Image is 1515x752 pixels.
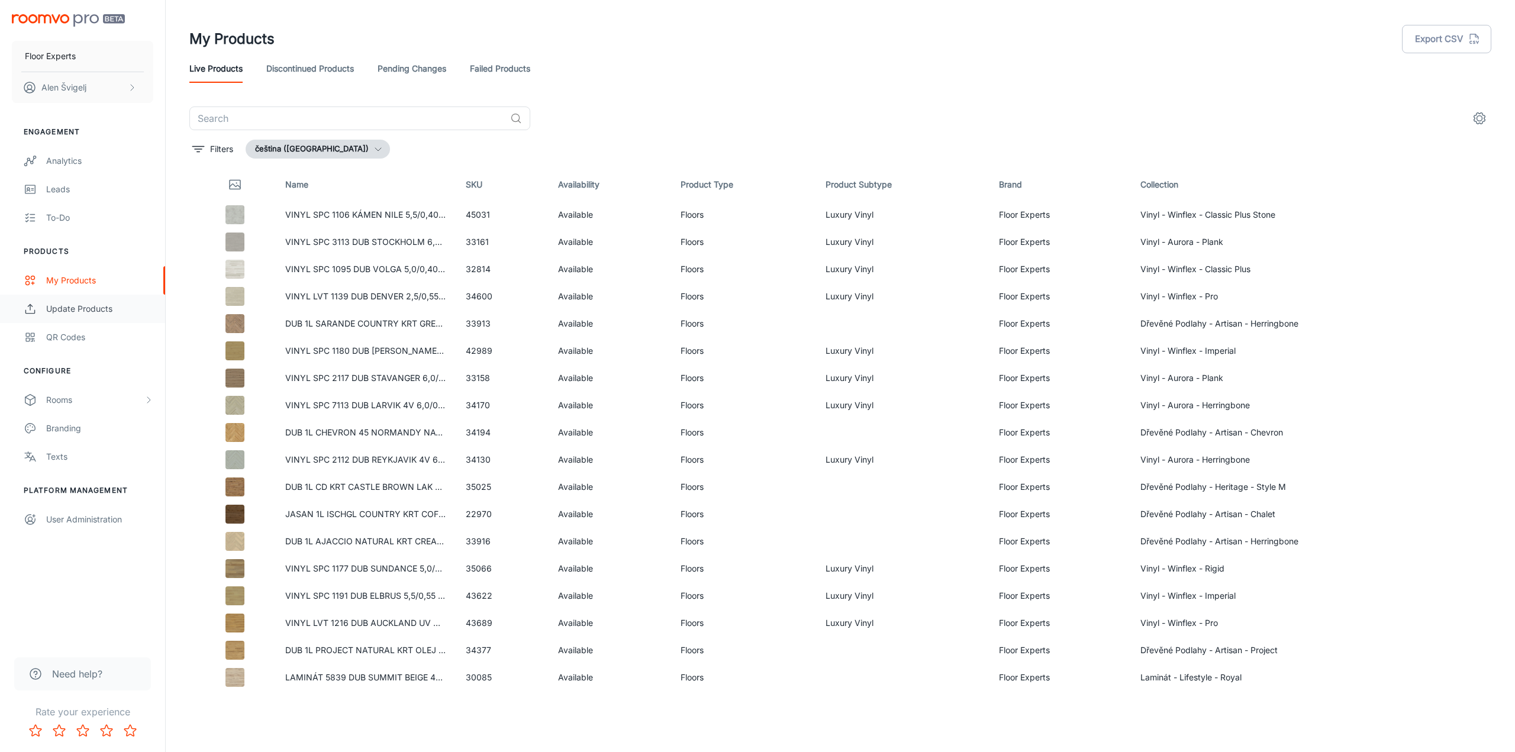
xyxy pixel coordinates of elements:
td: 22970 [456,501,549,528]
td: Vinyl - Aurora - Plank [1131,364,1311,392]
td: Floors [671,664,817,691]
td: Available [549,528,671,555]
td: Floors [671,528,817,555]
td: 34170 [456,392,549,419]
a: VINYL SPC 3113 DUB STOCKHOLM 6,0/0,5 MM 33/AC5 5G - AURPLA-2002/1 [285,237,592,247]
td: Available [549,691,671,718]
td: Floors [671,446,817,473]
a: VINYL SPC 2117 DUB STAVANGER 6,0/0,5 MM 33/AC5 5G - AURPLA-1006/1 [285,373,585,383]
td: Dřevěné Podlahy - Artisan - Herringbone [1131,528,1311,555]
p: Floor Experts [25,50,76,63]
div: Rooms [46,393,144,406]
td: Floor Experts [989,337,1131,364]
img: Roomvo PRO Beta [12,14,125,27]
td: Available [549,555,671,582]
td: Floor Experts [989,501,1131,528]
svg: Thumbnail [228,177,242,192]
td: Laminát - Lifestyle - Royal [1131,664,1311,691]
td: Floor Experts [989,582,1131,609]
td: 42989 [456,337,549,364]
td: Floor Experts [989,310,1131,337]
td: Vinyl - Winflex - Classic Plus Stone [1131,201,1311,228]
button: Floor Experts [12,41,153,72]
td: Vinyl - Aurora - Herringbone [1131,446,1311,473]
th: Collection [1131,168,1311,201]
td: Luxury Vinyl [816,337,989,364]
td: Floor Experts [989,528,1131,555]
td: Available [549,310,671,337]
a: Pending Changes [378,54,446,83]
td: Floors [671,555,817,582]
td: Available [549,228,671,256]
td: Dřevěné Podlahy - Artisan - Herringbone [1131,310,1311,337]
a: DUB 1L PROJECT NATURAL KRT OLEJ 4Vm BC - ARTPRO-OAK1B0 [285,645,548,655]
div: Analytics [46,154,153,167]
td: Vinyl - Aurora - Herringbone [1131,392,1311,419]
td: Dřevěné Podlahy - Heritage - Style M [1131,473,1311,501]
td: Dřevěné Podlahy - Artisan - Chalet [1131,501,1311,528]
td: Luxury Vinyl [816,609,989,637]
input: Search [189,106,505,130]
button: Rate 2 star [47,719,71,743]
th: Brand [989,168,1131,201]
td: 34377 [456,637,549,664]
td: Luxury Vinyl [816,446,989,473]
td: Available [549,582,671,609]
button: čeština ([GEOGRAPHIC_DATA]) [246,140,390,159]
a: LAMINÁT 5839 DUB SUMMIT BEIGE 4V 10/33 MP 5G - LFSROY-4728/1 [285,672,566,682]
a: VINYL SPC 1106 KÁMEN NILE 5,5/0,40 MM 32 5Gi CLICK - WINCLP-1106/3 [285,209,581,220]
td: Floors [671,609,817,637]
a: JASAN 1L ISCHGL COUNTRY KRT COFFEE LAK 5Gc - ARTCHA-ISC100 [285,509,563,519]
a: DUB 1L CD KRT CASTLE BROWN LAK P+D L+P - HERSTM-OAK480 [285,482,548,492]
a: DUB 1L CHEVRON 45 NORMANDY NATURAL KRT OLEJ 4Vm - ARTCHE-NOR100 [285,427,602,437]
td: Available [549,664,671,691]
button: Export CSV [1402,25,1491,53]
td: Luxury Vinyl [816,283,989,310]
td: 35066 [456,555,549,582]
td: Available [549,392,671,419]
th: Availability [549,168,671,201]
button: Rate 1 star [24,719,47,743]
div: QR Codes [46,331,153,344]
td: Floor Experts [989,364,1131,392]
td: 34130 [456,446,549,473]
td: Available [549,337,671,364]
button: Rate 5 star [118,719,142,743]
td: Available [549,283,671,310]
td: Floors [671,310,817,337]
td: Floor Experts [989,256,1131,283]
td: 33913 [456,310,549,337]
p: Rate your experience [9,705,156,719]
td: Floor Experts [989,555,1131,582]
p: Alen Švigelj [41,81,86,94]
td: Vinyl - Winflex - Imperial [1131,582,1311,609]
td: Available [549,256,671,283]
td: 33158 [456,364,549,392]
td: 35025 [456,473,549,501]
td: Floors [671,201,817,228]
td: Available [549,201,671,228]
td: Vinyl - Winflex - Classic Plus [1131,256,1311,283]
td: Vinyl - Aurora - Plank [1131,228,1311,256]
td: Floor Experts [989,691,1131,718]
td: 30085 [456,664,549,691]
a: DUB 1L SARANDE COUNTRY KRT GREY MAT LAK 4Vm [PERSON_NAME]-SAR110 [285,318,604,328]
div: To-do [46,211,153,224]
td: Floor Experts [989,283,1131,310]
td: Luxury Vinyl [816,392,989,419]
td: Dřevěné Podlahy - Artisan - Chevron [1131,419,1311,446]
td: Available [549,501,671,528]
td: 33161 [456,228,549,256]
td: Luxury Vinyl [816,364,989,392]
td: Floor Experts [989,664,1131,691]
td: Luxury Vinyl [816,555,989,582]
td: Luxury Vinyl [816,256,989,283]
td: Floors [671,419,817,446]
td: Floors [671,582,817,609]
td: 23039 [456,691,549,718]
td: Available [549,473,671,501]
td: Floors [671,691,817,718]
td: 45031 [456,201,549,228]
div: Branding [46,422,153,435]
a: VINYL SPC 1095 DUB VOLGA 5,0/0,40 MM 23/32 CLICK - WINCLP-1095/0 [285,264,581,274]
